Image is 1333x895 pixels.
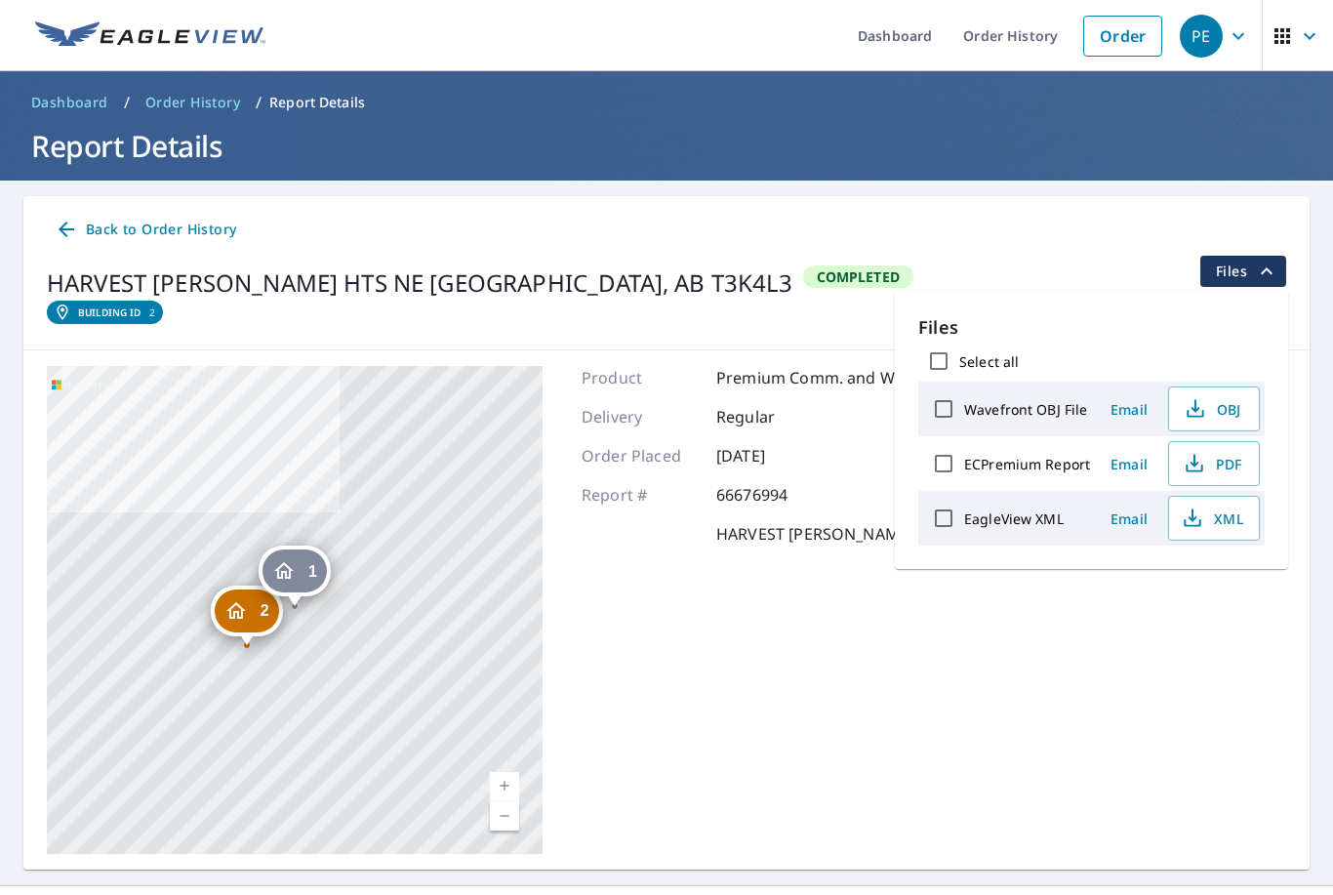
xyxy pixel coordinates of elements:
[55,218,236,242] span: Back to Order History
[47,212,244,248] a: Back to Order History
[582,483,699,507] p: Report #
[490,772,519,801] a: Current Level 17, Zoom In
[582,444,699,468] p: Order Placed
[1083,16,1162,57] a: Order
[716,444,833,468] p: [DATE]
[259,546,331,606] div: Dropped pin, building 1, Residential property, HARVEST HILLS DR NE CALGARY, AB T3K4L3
[716,483,833,507] p: 66676994
[23,87,116,118] a: Dashboard
[964,455,1090,473] label: ECPremium Report
[23,87,1310,118] nav: breadcrumb
[1106,455,1152,473] span: Email
[1180,15,1223,58] div: PE
[1098,394,1160,425] button: Email
[490,801,519,831] a: Current Level 17, Zoom Out
[1168,496,1260,541] button: XML
[308,564,317,579] span: 1
[145,93,240,112] span: Order History
[959,352,1019,371] label: Select all
[716,366,994,389] p: Premium Comm. and Walls (Original)
[1181,452,1243,475] span: PDF
[582,366,699,389] p: Product
[1168,441,1260,486] button: PDF
[805,267,911,286] span: Completed
[1098,504,1160,534] button: Email
[1168,386,1260,431] button: OBJ
[23,126,1310,166] h1: Report Details
[211,586,283,646] div: Dropped pin, building 2, Residential property, HARVEST GLEN HTS NE CALGARY, AB T3K4L3
[1181,397,1243,421] span: OBJ
[716,405,833,428] p: Regular
[78,306,141,318] em: Building ID
[716,522,1224,546] p: HARVEST [PERSON_NAME] HTS NE, [GEOGRAPHIC_DATA], AB T3K4L3
[47,265,793,301] div: HARVEST [PERSON_NAME] HTS NE [GEOGRAPHIC_DATA], AB T3K4L3
[1098,449,1160,479] button: Email
[35,21,265,51] img: EV Logo
[47,301,163,324] a: Building ID2
[1181,507,1243,530] span: XML
[964,509,1064,528] label: EagleView XML
[1106,509,1152,528] span: Email
[1199,256,1286,287] button: filesDropdownBtn-66676994
[582,405,699,428] p: Delivery
[269,93,365,112] p: Report Details
[1216,260,1278,283] span: Files
[31,93,108,112] span: Dashboard
[1106,400,1152,419] span: Email
[124,91,130,114] li: /
[918,314,1265,341] p: Files
[138,87,248,118] a: Order History
[261,603,269,618] span: 2
[256,91,262,114] li: /
[964,400,1087,419] label: Wavefront OBJ File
